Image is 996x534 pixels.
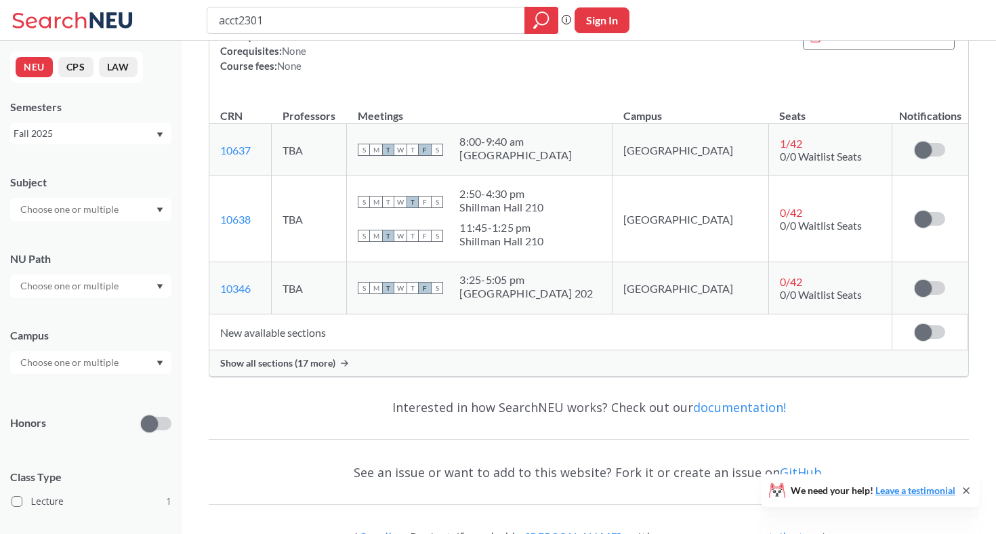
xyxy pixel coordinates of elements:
[613,176,769,262] td: [GEOGRAPHIC_DATA]
[282,45,306,57] span: None
[347,95,613,124] th: Meetings
[58,57,94,77] button: CPS
[780,206,802,219] span: 0 / 42
[407,196,419,208] span: T
[358,144,370,156] span: S
[459,201,543,214] div: Shillman Hall 210
[780,275,802,288] span: 0 / 42
[10,328,171,343] div: Campus
[272,95,347,124] th: Professors
[875,485,955,496] a: Leave a testimonial
[459,148,572,162] div: [GEOGRAPHIC_DATA]
[209,453,969,492] div: See an issue or want to add to this website? Fork it or create an issue on .
[407,282,419,294] span: T
[272,262,347,314] td: TBA
[272,124,347,176] td: TBA
[394,196,407,208] span: W
[431,230,443,242] span: S
[358,282,370,294] span: S
[780,137,802,150] span: 1 / 42
[358,196,370,208] span: S
[613,95,769,124] th: Campus
[10,274,171,297] div: Dropdown arrow
[157,132,163,138] svg: Dropdown arrow
[10,198,171,221] div: Dropdown arrow
[370,282,382,294] span: M
[370,144,382,156] span: M
[791,486,955,495] span: We need your help!
[780,464,822,480] a: GitHub
[613,262,769,314] td: [GEOGRAPHIC_DATA]
[277,60,302,72] span: None
[10,470,171,485] span: Class Type
[10,123,171,144] div: Fall 2025Dropdown arrow
[209,350,968,376] div: Show all sections (17 more)
[407,230,419,242] span: T
[220,144,251,157] a: 10637
[780,150,862,163] span: 0/0 Waitlist Seats
[459,287,593,300] div: [GEOGRAPHIC_DATA] 202
[358,230,370,242] span: S
[533,11,549,30] svg: magnifying glass
[217,9,515,32] input: Class, professor, course number, "phrase"
[10,415,46,431] p: Honors
[459,273,593,287] div: 3:25 - 5:05 pm
[209,314,892,350] td: New available sections
[693,399,786,415] a: documentation!
[394,282,407,294] span: W
[459,221,543,234] div: 11:45 - 1:25 pm
[220,357,335,369] span: Show all sections (17 more)
[16,57,53,77] button: NEU
[14,278,127,294] input: Choose one or multiple
[220,213,251,226] a: 10638
[394,230,407,242] span: W
[10,351,171,374] div: Dropdown arrow
[10,100,171,115] div: Semesters
[394,144,407,156] span: W
[272,176,347,262] td: TBA
[459,135,572,148] div: 8:00 - 9:40 am
[419,282,431,294] span: F
[382,282,394,294] span: T
[768,95,892,124] th: Seats
[209,388,969,427] div: Interested in how SearchNEU works? Check out our
[10,175,171,190] div: Subject
[459,187,543,201] div: 2:50 - 4:30 pm
[431,196,443,208] span: S
[382,144,394,156] span: T
[524,7,558,34] div: magnifying glass
[892,95,968,124] th: Notifications
[220,282,251,295] a: 10346
[370,230,382,242] span: M
[157,284,163,289] svg: Dropdown arrow
[14,126,155,141] div: Fall 2025
[12,493,171,510] label: Lecture
[459,234,543,248] div: Shillman Hall 210
[166,494,171,509] span: 1
[407,144,419,156] span: T
[157,207,163,213] svg: Dropdown arrow
[431,282,443,294] span: S
[780,288,862,301] span: 0/0 Waitlist Seats
[382,196,394,208] span: T
[99,57,138,77] button: LAW
[10,251,171,266] div: NU Path
[419,230,431,242] span: F
[419,144,431,156] span: F
[382,230,394,242] span: T
[780,219,862,232] span: 0/0 Waitlist Seats
[220,108,243,123] div: CRN
[157,361,163,366] svg: Dropdown arrow
[14,354,127,371] input: Choose one or multiple
[14,201,127,218] input: Choose one or multiple
[370,196,382,208] span: M
[431,144,443,156] span: S
[575,7,629,33] button: Sign In
[419,196,431,208] span: F
[220,14,468,73] div: NUPaths: Prerequisites: or or Corequisites: Course fees:
[613,124,769,176] td: [GEOGRAPHIC_DATA]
